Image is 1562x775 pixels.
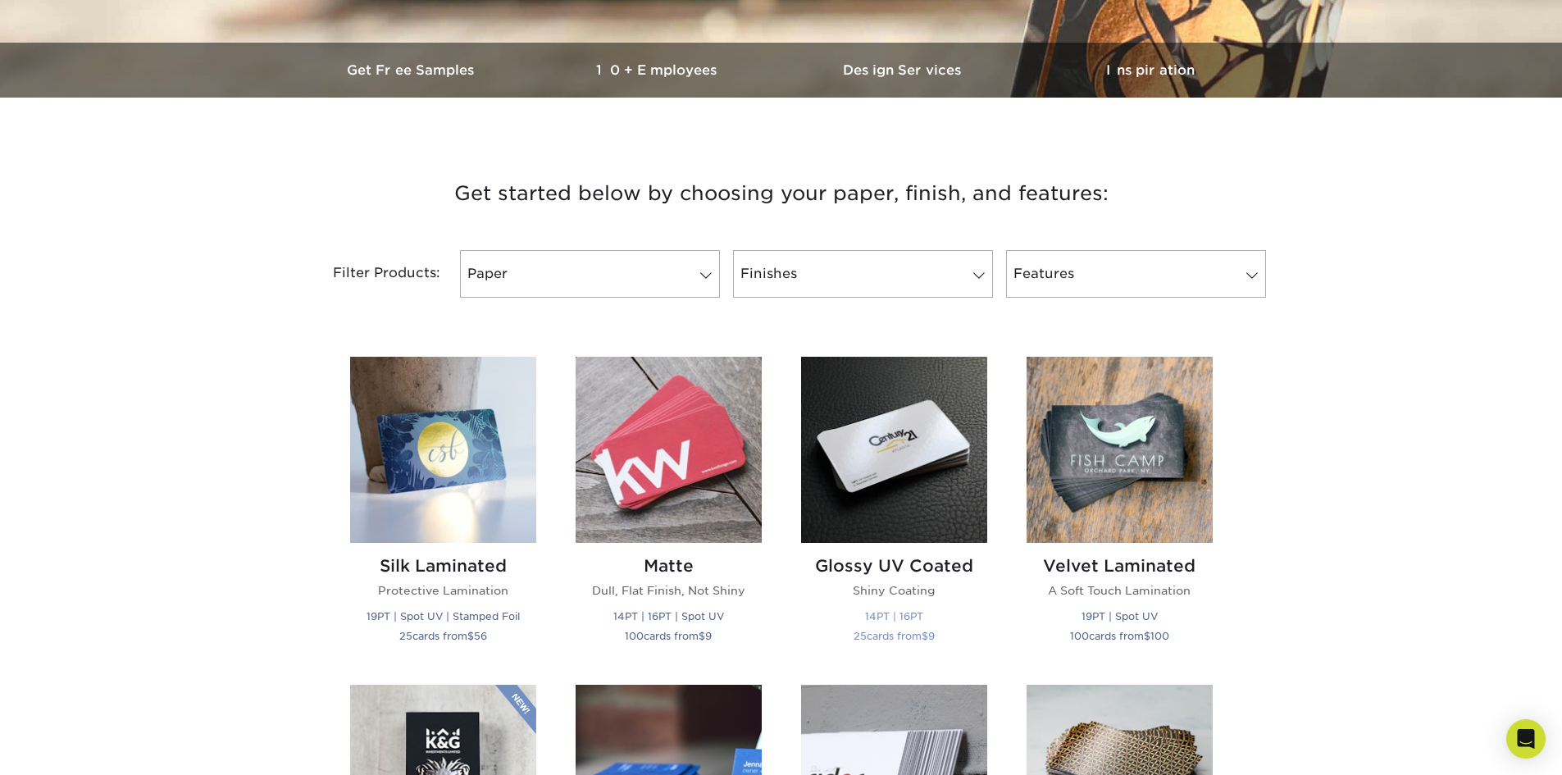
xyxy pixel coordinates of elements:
p: Dull, Flat Finish, Not Shiny [576,582,762,599]
span: $ [1144,630,1150,642]
p: Protective Lamination [350,582,536,599]
small: cards from [399,630,487,642]
a: Design Services [781,43,1027,98]
div: Filter Products: [289,250,453,298]
a: Finishes [733,250,993,298]
h3: Get started below by choosing your paper, finish, and features: [302,157,1261,230]
div: Open Intercom Messenger [1506,719,1546,759]
span: 100 [1070,630,1089,642]
img: Velvet Laminated Business Cards [1027,357,1213,543]
span: 100 [1150,630,1169,642]
h2: Silk Laminated [350,556,536,576]
a: Silk Laminated Business Cards Silk Laminated Protective Lamination 19PT | Spot UV | Stamped Foil ... [350,357,536,664]
h2: Matte [576,556,762,576]
small: 19PT | Spot UV [1082,610,1158,622]
span: $ [699,630,705,642]
small: 14PT | 16PT | Spot UV [613,610,724,622]
a: 10+ Employees [535,43,781,98]
h3: Get Free Samples [289,62,535,78]
small: 19PT | Spot UV | Stamped Foil [367,610,520,622]
small: 14PT | 16PT [865,610,923,622]
h3: Inspiration [1027,62,1273,78]
a: Matte Business Cards Matte Dull, Flat Finish, Not Shiny 14PT | 16PT | Spot UV 100cards from$9 [576,357,762,664]
small: cards from [854,630,935,642]
a: Get Free Samples [289,43,535,98]
img: Glossy UV Coated Business Cards [801,357,987,543]
img: New Product [495,685,536,734]
h2: Glossy UV Coated [801,556,987,576]
span: 25 [854,630,867,642]
small: cards from [1070,630,1169,642]
small: cards from [625,630,712,642]
a: Glossy UV Coated Business Cards Glossy UV Coated Shiny Coating 14PT | 16PT 25cards from$9 [801,357,987,664]
img: Silk Laminated Business Cards [350,357,536,543]
h3: 10+ Employees [535,62,781,78]
a: Features [1006,250,1266,298]
span: 56 [474,630,487,642]
a: Velvet Laminated Business Cards Velvet Laminated A Soft Touch Lamination 19PT | Spot UV 100cards ... [1027,357,1213,664]
span: 9 [705,630,712,642]
span: 100 [625,630,644,642]
span: 25 [399,630,412,642]
p: A Soft Touch Lamination [1027,582,1213,599]
span: $ [467,630,474,642]
a: Inspiration [1027,43,1273,98]
p: Shiny Coating [801,582,987,599]
img: Matte Business Cards [576,357,762,543]
span: $ [922,630,928,642]
a: Paper [460,250,720,298]
span: 9 [928,630,935,642]
h3: Design Services [781,62,1027,78]
h2: Velvet Laminated [1027,556,1213,576]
